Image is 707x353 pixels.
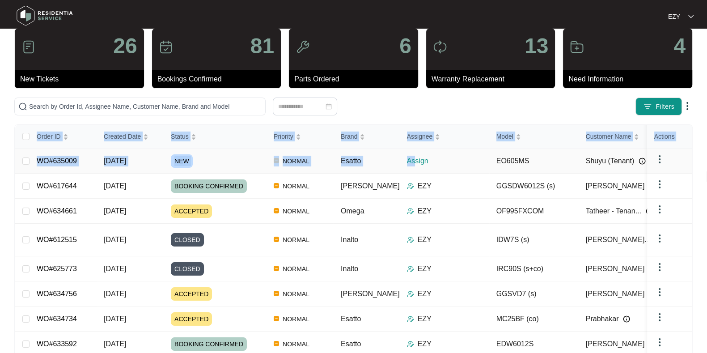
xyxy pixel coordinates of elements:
[418,181,432,191] p: EZY
[274,132,293,141] span: Priority
[673,35,686,57] p: 4
[274,237,279,242] img: Vercel Logo
[341,236,358,243] span: Inalto
[407,340,414,348] img: Assigner Icon
[688,14,694,19] img: dropdown arrow
[104,132,141,141] span: Created Date
[496,132,513,141] span: Model
[171,233,204,247] span: CLOSED
[267,125,334,149] th: Priority
[104,290,126,298] span: [DATE]
[171,154,193,168] span: NEW
[274,316,279,321] img: Vercel Logo
[654,204,665,215] img: dropdown arrow
[418,339,432,349] p: EZY
[341,157,361,165] span: Esatto
[104,207,126,215] span: [DATE]
[654,312,665,323] img: dropdown arrow
[407,265,414,272] img: Assigner Icon
[586,289,645,299] span: [PERSON_NAME]
[407,208,414,215] img: Assigner Icon
[407,315,414,323] img: Assigner Icon
[250,35,274,57] p: 81
[418,264,432,274] p: EZY
[418,234,432,245] p: EZY
[341,207,364,215] span: Omega
[654,287,665,298] img: dropdown arrow
[668,12,680,21] p: EZY
[586,156,635,166] span: Shuyu (Tenant)
[489,281,579,306] td: GGSVD7 (s)
[586,339,645,349] span: [PERSON_NAME]
[586,132,631,141] span: Customer Name
[171,287,212,301] span: ACCEPTED
[418,314,432,324] p: EZY
[586,234,651,245] span: [PERSON_NAME]...
[279,156,313,166] span: NORMAL
[113,35,137,57] p: 26
[407,236,414,243] img: Assigner Icon
[37,236,77,243] a: WO#612515
[157,74,281,85] p: Bookings Confirmed
[341,182,400,190] span: [PERSON_NAME]
[418,206,432,217] p: EZY
[407,156,489,166] p: Assign
[171,312,212,326] span: ACCEPTED
[623,315,630,323] img: Info icon
[334,125,400,149] th: Brand
[164,125,267,149] th: Status
[579,125,668,149] th: Customer Name
[37,157,77,165] a: WO#635009
[279,206,313,217] span: NORMAL
[37,132,61,141] span: Order ID
[341,315,361,323] span: Esatto
[279,264,313,274] span: NORMAL
[341,340,361,348] span: Esatto
[489,125,579,149] th: Model
[30,125,97,149] th: Order ID
[171,337,247,351] span: BOOKING CONFIRMED
[279,234,313,245] span: NORMAL
[279,181,313,191] span: NORMAL
[586,314,619,324] span: Prabhakar
[418,289,432,299] p: EZY
[21,40,36,54] img: icon
[171,179,247,193] span: BOOKING CONFIRMED
[654,233,665,244] img: dropdown arrow
[432,74,555,85] p: Warranty Replacement
[407,290,414,298] img: Assigner Icon
[171,132,189,141] span: Status
[274,183,279,188] img: Vercel Logo
[647,125,692,149] th: Actions
[399,35,411,57] p: 6
[296,40,310,54] img: icon
[104,236,126,243] span: [DATE]
[104,315,126,323] span: [DATE]
[635,98,682,115] button: filter iconFilters
[104,157,126,165] span: [DATE]
[570,40,584,54] img: icon
[37,207,77,215] a: WO#634661
[586,181,645,191] span: [PERSON_NAME]
[274,291,279,296] img: Vercel Logo
[20,74,144,85] p: New Tickets
[104,340,126,348] span: [DATE]
[489,306,579,332] td: MC25BF (co)
[407,183,414,190] img: Assigner Icon
[489,149,579,174] td: EO605MS
[568,74,692,85] p: Need Information
[433,40,447,54] img: icon
[37,340,77,348] a: WO#633592
[489,224,579,256] td: IDW7S (s)
[643,102,652,111] img: filter icon
[279,314,313,324] span: NORMAL
[489,256,579,281] td: IRC90S (s+co)
[656,102,674,111] span: Filters
[274,341,279,346] img: Vercel Logo
[104,265,126,272] span: [DATE]
[682,101,693,111] img: dropdown arrow
[274,208,279,213] img: Vercel Logo
[489,174,579,199] td: GGSDW6012S (s)
[341,132,357,141] span: Brand
[97,125,164,149] th: Created Date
